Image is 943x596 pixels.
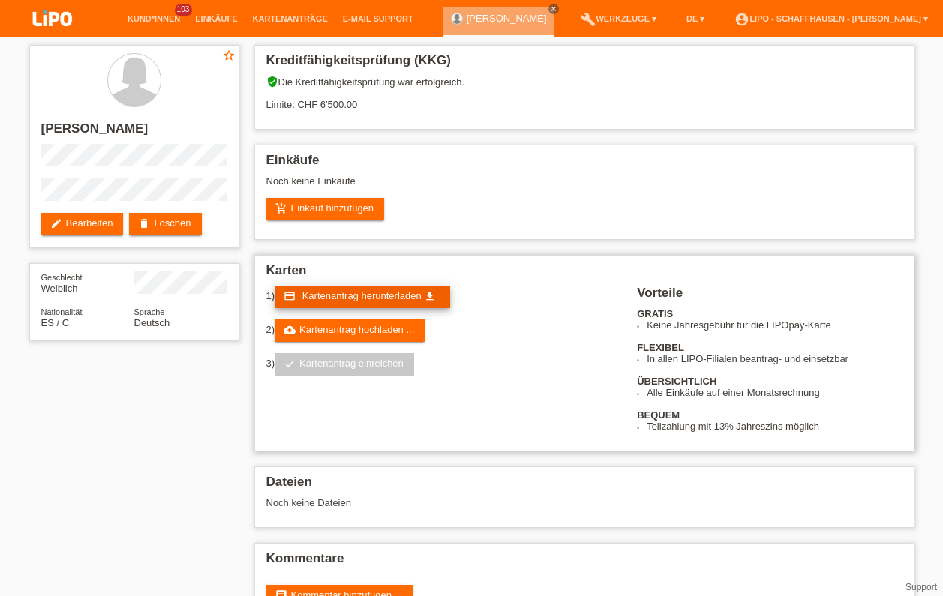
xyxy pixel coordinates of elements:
span: Spanien / C / 01.01.2014 [41,317,70,328]
div: Weiblich [41,271,134,294]
i: get_app [424,290,436,302]
a: deleteLöschen [129,213,201,235]
div: Noch keine Dateien [266,497,725,508]
span: Sprache [134,307,165,316]
i: star_border [222,49,236,62]
i: edit [50,217,62,229]
a: buildWerkzeuge ▾ [573,14,664,23]
a: credit_card Kartenantrag herunterladen get_app [275,286,450,308]
a: cloud_uploadKartenantrag hochladen ... [275,319,425,342]
span: Kartenantrag herunterladen [302,290,422,301]
i: build [581,12,596,27]
i: cloud_upload [284,324,296,336]
i: verified_user [266,76,278,88]
a: checkKartenantrag einreichen [275,353,414,376]
i: add_shopping_cart [275,202,287,214]
i: check [284,358,296,370]
h2: Dateien [266,475,902,497]
span: Nationalität [41,307,83,316]
div: 3) [266,353,619,376]
h2: Kommentare [266,551,902,574]
i: close [550,5,557,13]
a: Kund*innen [120,14,188,23]
a: close [548,4,559,14]
a: Support [905,582,937,592]
span: Deutsch [134,317,170,328]
a: Einkäufe [188,14,245,23]
a: account_circleLIPO - Schaffhausen - [PERSON_NAME] ▾ [727,14,935,23]
h2: Einkäufe [266,153,902,175]
b: BEQUEM [637,409,680,421]
div: Noch keine Einkäufe [266,175,902,198]
i: account_circle [734,12,749,27]
a: [PERSON_NAME] [467,13,547,24]
h2: Kreditfähigkeitsprüfung (KKG) [266,53,902,76]
h2: Karten [266,263,902,286]
li: Keine Jahresgebühr für die LIPOpay-Karte [647,319,902,331]
div: 1) [266,286,619,308]
b: FLEXIBEL [637,342,684,353]
a: Kartenanträge [245,14,335,23]
b: GRATIS [637,308,673,319]
a: add_shopping_cartEinkauf hinzufügen [266,198,385,220]
h2: Vorteile [637,286,902,308]
div: Die Kreditfähigkeitsprüfung war erfolgreich. Limite: CHF 6'500.00 [266,76,902,121]
li: Teilzahlung mit 13% Jahreszins möglich [647,421,902,432]
li: In allen LIPO-Filialen beantrag- und einsetzbar [647,353,902,364]
a: E-Mail Support [335,14,421,23]
a: editBearbeiten [41,213,124,235]
span: Geschlecht [41,273,83,282]
i: credit_card [284,290,296,302]
li: Alle Einkäufe auf einer Monatsrechnung [647,387,902,398]
b: ÜBERSICHTLICH [637,376,716,387]
h2: [PERSON_NAME] [41,121,227,144]
div: 2) [266,319,619,342]
a: star_border [222,49,236,64]
a: DE ▾ [679,14,712,23]
i: delete [138,217,150,229]
a: LIPO pay [15,31,90,42]
span: 103 [175,4,193,16]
